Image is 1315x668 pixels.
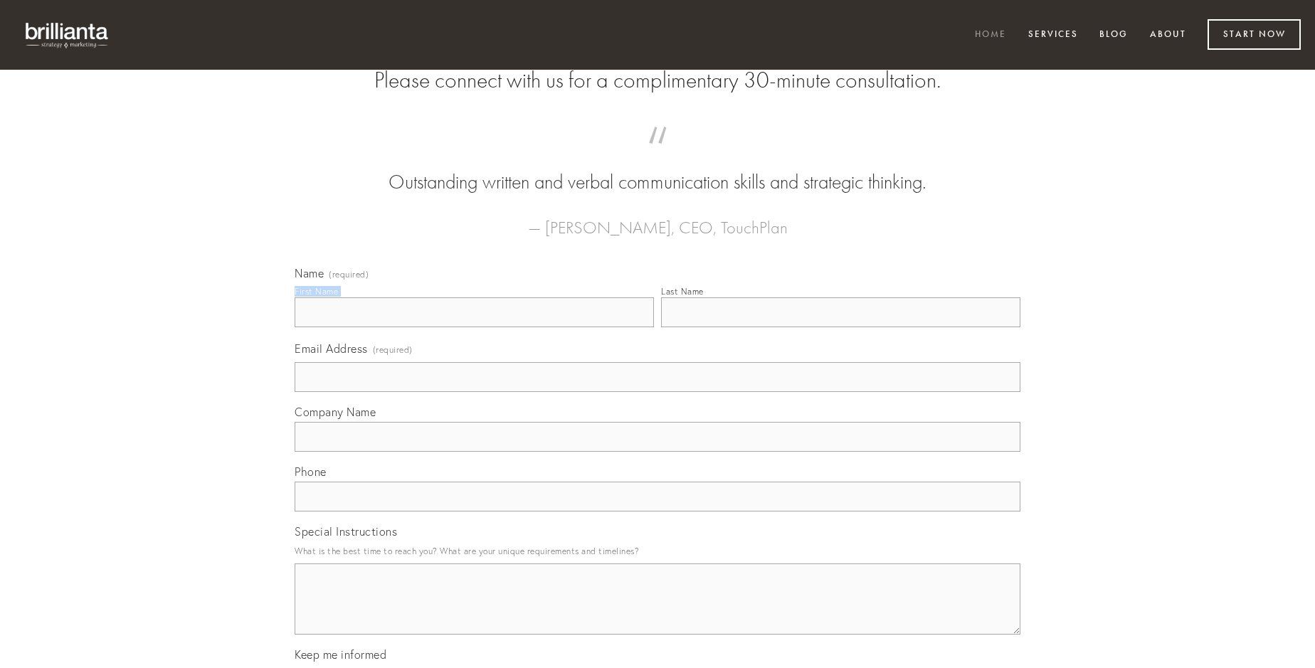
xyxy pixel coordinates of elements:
[295,465,327,479] span: Phone
[1208,19,1301,50] a: Start Now
[14,14,121,55] img: brillianta - research, strategy, marketing
[295,524,397,539] span: Special Instructions
[295,266,324,280] span: Name
[295,286,338,297] div: First Name
[317,196,998,242] figcaption: — [PERSON_NAME], CEO, TouchPlan
[295,341,368,356] span: Email Address
[661,286,704,297] div: Last Name
[1090,23,1137,47] a: Blog
[295,541,1020,561] p: What is the best time to reach you? What are your unique requirements and timelines?
[295,647,386,662] span: Keep me informed
[329,270,369,279] span: (required)
[295,67,1020,94] h2: Please connect with us for a complimentary 30-minute consultation.
[317,141,998,169] span: “
[1141,23,1195,47] a: About
[295,405,376,419] span: Company Name
[966,23,1015,47] a: Home
[1019,23,1087,47] a: Services
[373,340,413,359] span: (required)
[317,141,998,196] blockquote: Outstanding written and verbal communication skills and strategic thinking.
